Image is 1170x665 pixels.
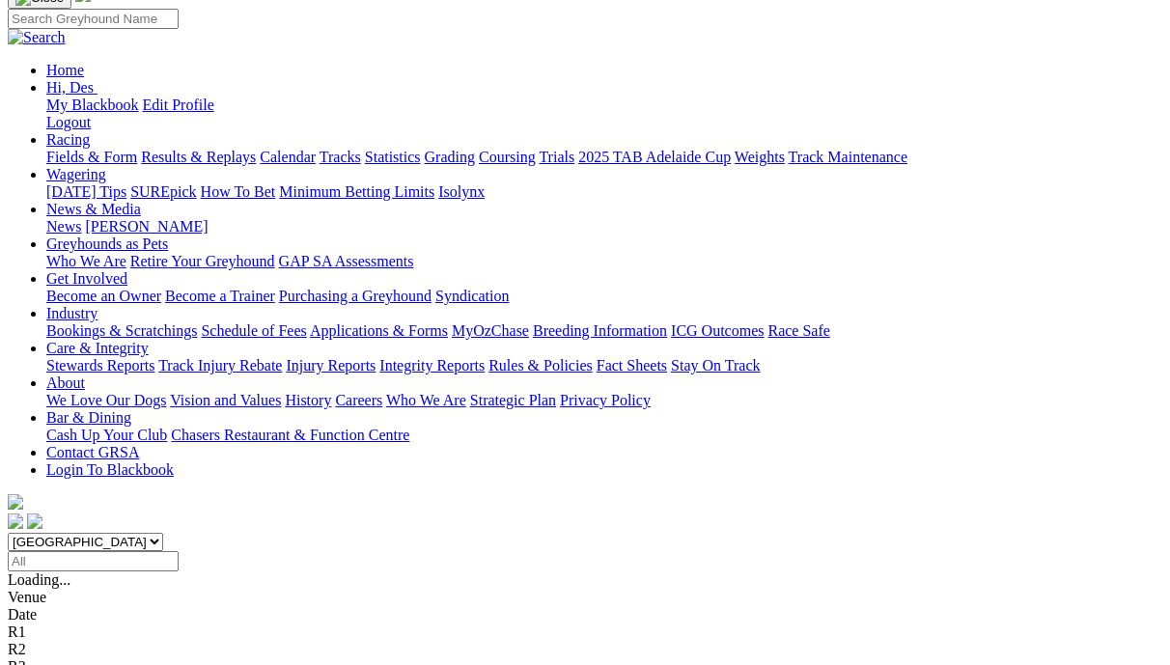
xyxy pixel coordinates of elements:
[435,288,509,304] a: Syndication
[789,149,907,165] a: Track Maintenance
[158,357,282,374] a: Track Injury Rebate
[143,97,214,113] a: Edit Profile
[46,427,1162,444] div: Bar & Dining
[46,183,126,200] a: [DATE] Tips
[46,374,85,391] a: About
[46,305,97,321] a: Industry
[470,392,556,408] a: Strategic Plan
[438,183,485,200] a: Isolynx
[46,183,1162,201] div: Wagering
[46,79,94,96] span: Hi, Des
[8,571,70,588] span: Loading...
[46,461,174,478] a: Login To Blackbook
[286,357,376,374] a: Injury Reports
[479,149,536,165] a: Coursing
[165,288,275,304] a: Become a Trainer
[46,340,149,356] a: Care & Integrity
[46,322,1162,340] div: Industry
[560,392,651,408] a: Privacy Policy
[8,623,1162,641] div: R1
[533,322,667,339] a: Breeding Information
[320,149,361,165] a: Tracks
[46,218,81,235] a: News
[735,149,785,165] a: Weights
[279,183,434,200] a: Minimum Betting Limits
[671,357,760,374] a: Stay On Track
[46,218,1162,236] div: News & Media
[279,288,432,304] a: Purchasing a Greyhound
[279,253,414,269] a: GAP SA Assessments
[46,149,1162,166] div: Racing
[671,322,764,339] a: ICG Outcomes
[85,218,208,235] a: [PERSON_NAME]
[46,149,137,165] a: Fields & Form
[130,183,196,200] a: SUREpick
[141,149,256,165] a: Results & Replays
[46,166,106,182] a: Wagering
[46,236,168,252] a: Greyhounds as Pets
[8,29,66,46] img: Search
[310,322,448,339] a: Applications & Forms
[46,62,84,78] a: Home
[365,149,421,165] a: Statistics
[452,322,529,339] a: MyOzChase
[46,288,161,304] a: Become an Owner
[46,97,139,113] a: My Blackbook
[46,357,154,374] a: Stewards Reports
[46,131,90,148] a: Racing
[335,392,382,408] a: Careers
[539,149,574,165] a: Trials
[8,606,1162,623] div: Date
[46,201,141,217] a: News & Media
[8,494,23,510] img: logo-grsa-white.png
[8,9,179,29] input: Search
[488,357,593,374] a: Rules & Policies
[425,149,475,165] a: Grading
[46,444,139,460] a: Contact GRSA
[46,427,167,443] a: Cash Up Your Club
[130,253,275,269] a: Retire Your Greyhound
[46,253,126,269] a: Who We Are
[386,392,466,408] a: Who We Are
[46,392,1162,409] div: About
[8,641,1162,658] div: R2
[46,114,91,130] a: Logout
[597,357,667,374] a: Fact Sheets
[171,427,409,443] a: Chasers Restaurant & Function Centre
[46,270,127,287] a: Get Involved
[46,357,1162,374] div: Care & Integrity
[46,97,1162,131] div: Hi, Des
[170,392,281,408] a: Vision and Values
[46,253,1162,270] div: Greyhounds as Pets
[46,288,1162,305] div: Get Involved
[201,183,276,200] a: How To Bet
[46,322,197,339] a: Bookings & Scratchings
[767,322,829,339] a: Race Safe
[8,589,1162,606] div: Venue
[8,551,179,571] input: Select date
[8,513,23,529] img: facebook.svg
[27,513,42,529] img: twitter.svg
[578,149,731,165] a: 2025 TAB Adelaide Cup
[260,149,316,165] a: Calendar
[46,409,131,426] a: Bar & Dining
[46,79,97,96] a: Hi, Des
[379,357,485,374] a: Integrity Reports
[285,392,331,408] a: History
[201,322,306,339] a: Schedule of Fees
[46,392,166,408] a: We Love Our Dogs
